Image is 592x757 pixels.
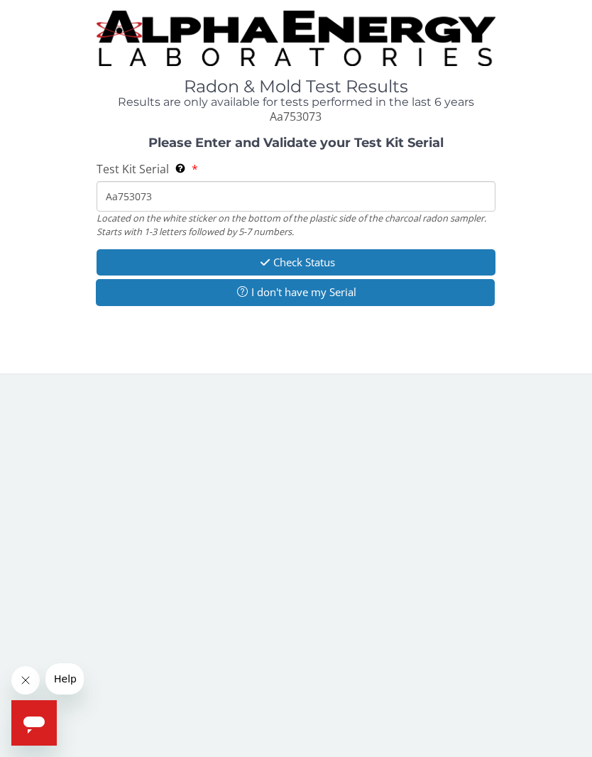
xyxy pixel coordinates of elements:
[97,11,496,66] img: TightCrop.jpg
[97,249,496,276] button: Check Status
[45,663,84,695] iframe: Message from company
[97,161,169,177] span: Test Kit Serial
[11,666,40,695] iframe: Close message
[11,700,57,746] iframe: Button to launch messaging window
[148,135,444,151] strong: Please Enter and Validate your Test Kit Serial
[270,109,322,124] span: Aa753073
[96,279,495,305] button: I don't have my Serial
[97,212,496,238] div: Located on the white sticker on the bottom of the plastic side of the charcoal radon sampler. Sta...
[97,96,496,109] h4: Results are only available for tests performed in the last 6 years
[97,77,496,96] h1: Radon & Mold Test Results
